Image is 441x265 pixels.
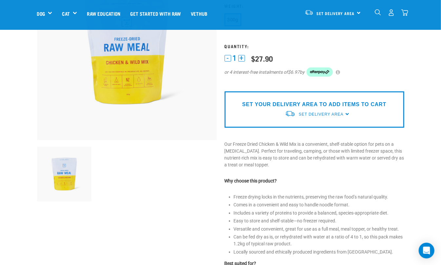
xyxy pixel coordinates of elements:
button: + [238,55,245,62]
div: or 4 interest-free instalments of by [225,67,404,77]
li: Locally sourced and ethically produced ingredients from [GEOGRAPHIC_DATA]. [234,249,404,256]
p: Our Freeze Dried Chicken & Wild Mix is a convenient, shelf-stable option for pets on a [MEDICAL_D... [225,141,404,168]
button: - [225,55,231,62]
a: Cat [62,10,70,17]
span: 1 [233,55,237,62]
img: Afterpay [307,67,333,77]
div: $27.90 [251,54,273,63]
li: Includes a variety of proteins to provide a balanced, species-appropriate diet. [234,210,404,217]
span: $6.97 [288,69,300,76]
span: Set Delivery Area [317,12,355,14]
img: van-moving.png [305,9,313,15]
strong: Why choose this product? [225,178,277,183]
li: Freeze drying locks in the nutrients, preserving the raw food’s natural quality. [234,194,404,200]
a: Dog [37,10,45,17]
img: home-icon@2x.png [401,9,408,16]
img: RE Product Shoot 2023 Nov8678 [37,147,92,201]
img: user.png [388,9,395,16]
span: Set Delivery Area [299,112,343,117]
div: Open Intercom Messenger [419,243,434,258]
li: Comes in a convenient and easy to handle noodle format. [234,201,404,208]
h3: Quantity: [225,44,404,48]
img: van-moving.png [285,110,295,117]
li: Easy to store and shelf-stable—no freezer required. [234,218,404,224]
li: Versatile and convenient, great for use as a full meal, meal topper, or healthy treat. [234,226,404,233]
a: Raw Education [82,0,125,27]
li: Can be fed dry as is, or rehydrated with water at a ratio of 4 to 1, so this pack makes 1.2kg of ... [234,234,404,247]
p: SET YOUR DELIVERY AREA TO ADD ITEMS TO CART [242,101,386,108]
img: home-icon-1@2x.png [375,9,381,15]
a: Get started with Raw [126,0,186,27]
a: Vethub [186,0,212,27]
